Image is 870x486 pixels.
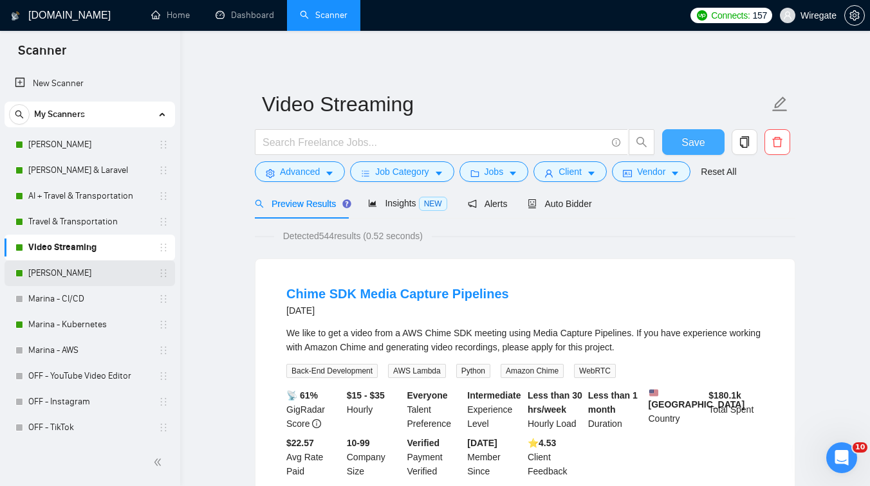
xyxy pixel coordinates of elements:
button: search [9,104,30,125]
span: search [629,136,654,148]
span: caret-down [434,168,443,178]
span: Scanner [8,41,77,68]
button: setting [844,5,865,26]
img: upwork-logo.png [697,10,707,21]
b: $22.57 [286,438,314,448]
span: edit [772,96,788,113]
button: delete [764,129,790,155]
input: Scanner name... [262,88,769,120]
span: folder [470,168,479,178]
span: user [544,168,553,178]
b: $15 - $35 [347,390,385,401]
span: holder [158,217,169,227]
div: Experience Level [465,388,525,431]
div: [DATE] [286,303,509,318]
img: logo [11,6,20,26]
span: caret-down [671,168,680,178]
b: Intermediate [467,390,521,401]
span: 157 [753,8,767,22]
b: [GEOGRAPHIC_DATA] [649,388,745,410]
a: [PERSON_NAME] & Laravel [28,157,151,183]
b: 📡 61% [286,390,318,401]
span: Jobs [485,165,504,179]
a: setting [844,10,865,21]
span: Advanced [280,165,320,179]
span: holder [158,139,169,150]
img: 🇺🇸 [649,388,658,397]
span: double-left [153,456,166,469]
span: Auto Bidder [528,199,591,209]
div: Avg Rate Paid [284,436,344,478]
span: holder [158,191,169,201]
a: OFF - Instagram [28,389,151,415]
span: Python [456,364,490,378]
span: copy [732,136,757,148]
a: dashboardDashboard [216,10,274,21]
iframe: Intercom live chat [826,442,857,473]
a: New Scanner [15,71,165,96]
span: Detected 544 results (0.52 seconds) [274,229,432,243]
span: setting [266,168,275,178]
input: Search Freelance Jobs... [263,134,606,150]
span: holder [158,397,169,407]
span: user [783,11,792,20]
div: Hourly Load [525,388,586,431]
span: AWS Lambda [388,364,446,378]
button: idcardVendorcaret-down [612,161,690,182]
span: search [10,110,29,119]
a: AI + Travel & Transportation [28,183,151,209]
li: New Scanner [5,71,175,96]
button: Save [662,129,725,155]
div: Tooltip anchor [341,198,353,210]
a: [PERSON_NAME] [28,132,151,157]
span: My Scanners [34,102,85,127]
span: Back-End Development [286,364,378,378]
a: searchScanner [300,10,347,21]
div: Member Since [465,436,525,478]
span: Alerts [468,199,508,209]
span: info-circle [312,419,321,428]
span: Client [559,165,582,179]
b: Verified [407,438,440,448]
div: Talent Preference [405,388,465,431]
button: userClientcaret-down [533,161,607,182]
span: holder [158,268,169,278]
div: Duration [586,388,646,431]
span: Job Category [375,165,429,179]
span: bars [361,168,370,178]
span: info-circle [612,138,620,147]
div: Country [646,388,707,431]
span: search [255,199,264,208]
span: holder [158,371,169,381]
span: holder [158,345,169,355]
div: Hourly [344,388,405,431]
button: copy [732,129,757,155]
span: area-chart [368,199,377,208]
span: caret-down [587,168,596,178]
button: barsJob Categorycaret-down [350,161,454,182]
a: Video Streaming [28,235,151,260]
span: Insights [368,198,447,208]
span: notification [468,199,477,208]
span: idcard [623,168,632,178]
button: search [629,129,654,155]
div: Client Feedback [525,436,586,478]
span: holder [158,165,169,175]
span: Preview Results [255,199,347,209]
span: holder [158,242,169,253]
a: Reset All [701,165,736,179]
a: OFF - TikTok [28,415,151,440]
span: WebRTC [574,364,616,378]
div: We like to get a video from a AWS Chime SDK meeting using Media Capture Pipelines. If you have ex... [286,326,764,354]
span: caret-down [325,168,334,178]
span: holder [158,422,169,433]
a: Marina - Kubernetes [28,312,151,337]
span: caret-down [508,168,517,178]
div: GigRadar Score [284,388,344,431]
span: Connects: [711,8,750,22]
span: Vendor [637,165,665,179]
span: NEW [419,197,447,211]
a: Travel & Transportation [28,209,151,235]
span: delete [765,136,790,148]
a: Chime SDK Media Capture Pipelines [286,287,509,301]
